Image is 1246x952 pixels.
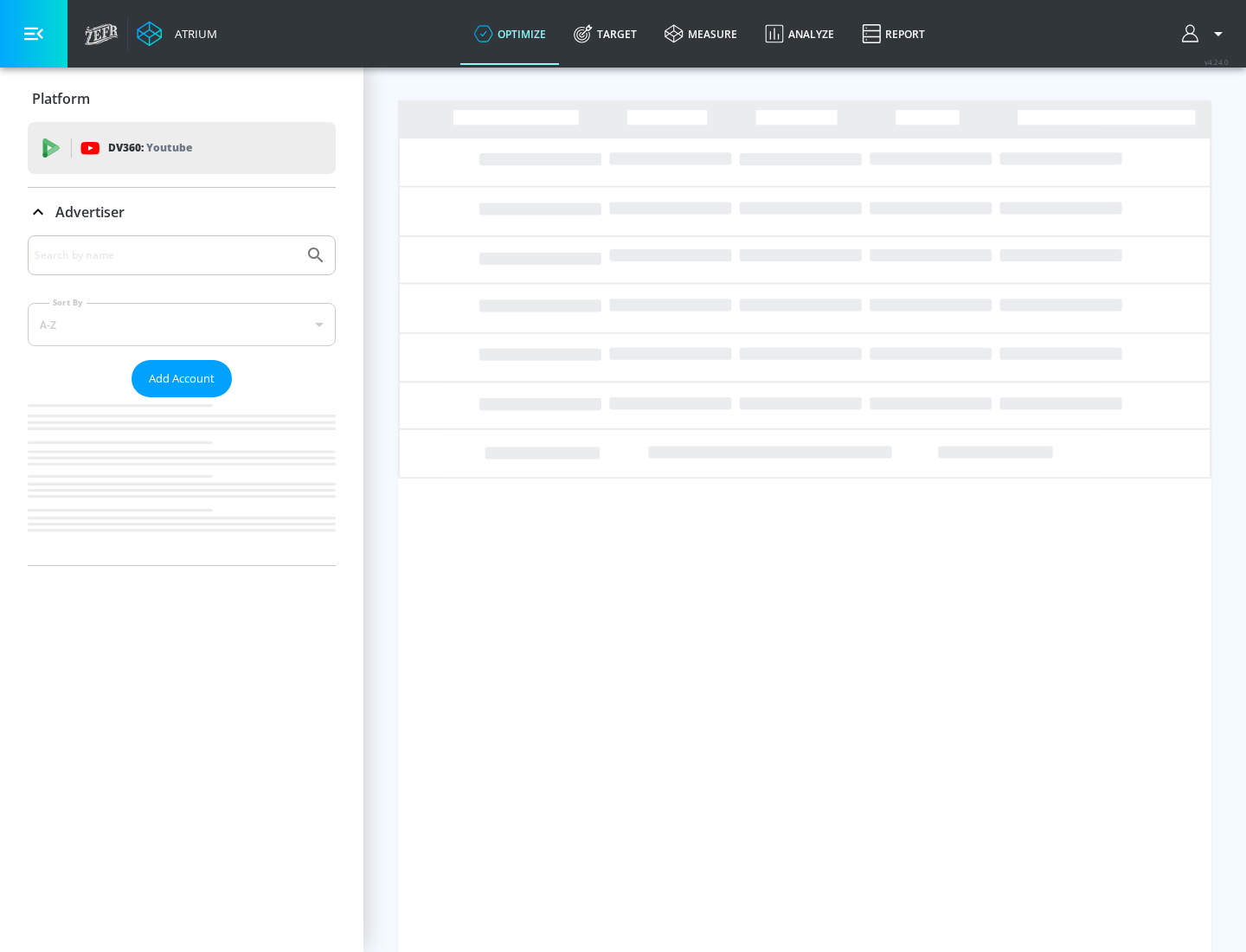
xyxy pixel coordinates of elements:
input: Search by name [35,244,297,267]
span: v 4.24.0 [1204,57,1229,67]
a: measure [651,3,751,65]
a: Analyze [751,3,848,65]
p: DV360: [108,138,192,158]
a: Atrium [137,21,217,47]
p: Advertiser [55,203,125,222]
span: Add Account [149,369,215,389]
div: Platform [28,74,336,123]
div: Atrium [168,26,217,42]
nav: list of Advertiser [28,397,336,565]
a: Target [560,3,651,65]
div: DV360: Youtube [28,122,336,174]
a: optimize [460,3,560,65]
label: Sort By [49,297,87,308]
p: Youtube [146,138,192,157]
button: Add Account [132,360,232,397]
p: Platform [32,89,90,108]
a: Report [848,3,939,65]
div: Advertiser [28,188,336,236]
div: Advertiser [28,235,336,565]
div: A-Z [28,303,336,346]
